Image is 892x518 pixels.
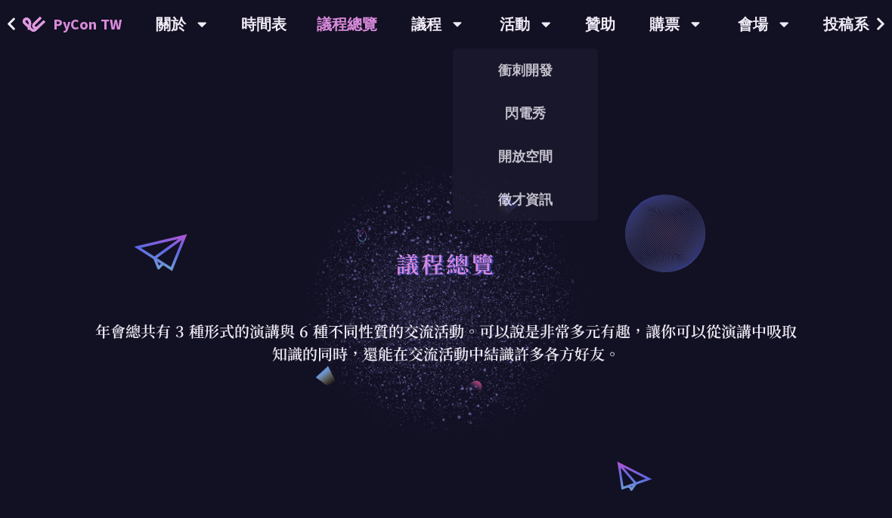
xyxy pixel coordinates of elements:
img: Home icon of PyCon TW 2025 [23,17,45,32]
a: 開放空間 [453,138,598,174]
a: 閃電秀 [453,95,598,131]
h1: 議程總覽 [396,240,496,286]
p: 年會總共有 3 種形式的演講與 6 種不同性質的交流活動。可以說是非常多元有趣，讓你可以從演講中吸取知識的同時，還能在交流活動中結識許多各方好友。 [94,320,798,365]
span: PyCon TW [53,13,122,36]
a: 衝刺開發 [453,52,598,88]
a: 徵才資訊 [453,181,598,217]
a: PyCon TW [8,5,137,43]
